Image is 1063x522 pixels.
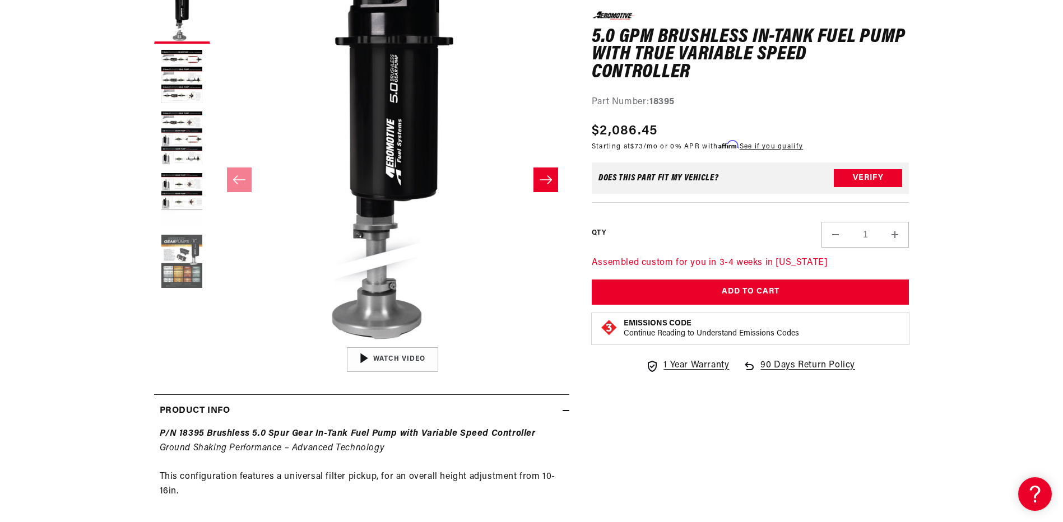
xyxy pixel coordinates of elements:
[160,429,536,453] em: Ground Shaking Performance – Advanced Technology
[533,167,558,192] button: Slide right
[592,28,909,81] h1: 5.0 GPM Brushless In-Tank Fuel Pump with True Variable Speed Controller
[592,279,909,305] button: Add to Cart
[592,229,606,238] label: QTY
[160,427,564,513] p: This configuration features a universal filter pickup, for an overall height adjustment from 10-1...
[160,404,230,418] h2: Product Info
[663,358,729,372] span: 1 Year Warranty
[160,429,536,438] strong: P/N 18395 Brushless 5.0 Spur Gear In-Tank Fuel Pump with Variable Speed Controller
[592,95,909,110] div: Part Number:
[624,328,799,338] p: Continue Reading to Understand Emissions Codes
[740,143,803,150] a: See if you qualify - Learn more about Affirm Financing (opens in modal)
[600,318,618,336] img: Emissions code
[649,97,675,106] strong: 18395
[154,49,210,105] button: Load image 2 in gallery view
[624,318,799,338] button: Emissions CodeContinue Reading to Understand Emissions Codes
[154,395,569,427] summary: Product Info
[624,319,691,327] strong: Emissions Code
[227,167,252,192] button: Slide left
[154,234,210,290] button: Load image 5 in gallery view
[154,111,210,167] button: Load image 3 in gallery view
[760,358,855,384] span: 90 Days Return Policy
[154,173,210,229] button: Load image 4 in gallery view
[592,120,658,141] span: $2,086.45
[592,256,909,271] p: Assembled custom for you in 3-4 weeks in [US_STATE]
[742,358,855,384] a: 90 Days Return Policy
[598,174,719,183] div: Does This part fit My vehicle?
[834,169,902,187] button: Verify
[592,141,803,151] p: Starting at /mo or 0% APR with .
[718,140,738,148] span: Affirm
[630,143,643,150] span: $73
[646,358,729,372] a: 1 Year Warranty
